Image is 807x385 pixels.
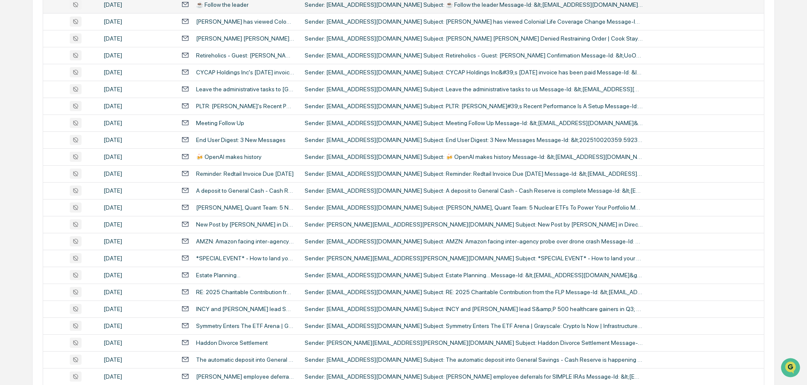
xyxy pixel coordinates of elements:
div: 🍻 OpenAI makes history [196,153,262,160]
div: ☕️ Follow the leader [196,1,248,8]
div: 🔎 [8,123,15,130]
div: *SPECIAL EVENT* - How to land your next 10 HNW clients with [PERSON_NAME] [196,255,294,262]
div: [DATE] [104,187,171,194]
div: [DATE] [104,35,171,42]
div: 🗄️ [61,107,68,114]
a: 🖐️Preclearance [5,103,58,118]
p: How can we help? [8,18,154,31]
div: Sender: [EMAIL_ADDRESS][DOMAIN_NAME] Subject: INCY and [PERSON_NAME] lead S&amp;P 500 healthcare ... [305,306,643,312]
div: [DATE] [104,204,171,211]
span: Pylon [84,143,102,150]
div: Sender: [EMAIL_ADDRESS][DOMAIN_NAME] Subject: 🍻 OpenAI makes history Message-Id: &lt;[EMAIL_ADDRE... [305,153,643,160]
div: Sender: [EMAIL_ADDRESS][DOMAIN_NAME] Subject: ☕️ Follow the leader Message-Id: &lt;[EMAIL_ADDRESS... [305,1,643,8]
div: Estate Planning... [196,272,240,279]
img: 1746055101610-c473b297-6a78-478c-a979-82029cc54cd1 [8,65,24,80]
div: Sender: [EMAIL_ADDRESS][DOMAIN_NAME] Subject: A deposit to General Cash - Cash Reserve is complet... [305,187,643,194]
div: Leave the administrative tasks to [GEOGRAPHIC_DATA] [196,86,294,93]
div: PLTR: [PERSON_NAME]'s Recent Performance Is A Setup [196,103,294,109]
div: Sender: [EMAIL_ADDRESS][DOMAIN_NAME] Subject: Estate Planning... Message-Id: &lt;[EMAIL_ADDRESS][... [305,272,643,279]
div: Sender: [EMAIL_ADDRESS][DOMAIN_NAME] Subject: [PERSON_NAME] [PERSON_NAME] Denied Restraining Orde... [305,35,643,42]
div: [DATE] [104,272,171,279]
span: Attestations [70,106,105,115]
div: [DATE] [104,373,171,380]
div: Sender: [EMAIL_ADDRESS][DOMAIN_NAME] Subject: Retireholics - Guest: [PERSON_NAME] Confirmation Me... [305,52,643,59]
div: Sender: [EMAIL_ADDRESS][DOMAIN_NAME] Subject: RE: 2025 Charitable Contribution from the FLP Messa... [305,289,643,295]
div: [DATE] [104,18,171,25]
div: CYCAP Holdings Inc's [DATE] invoice has been paid [196,69,294,76]
div: [PERSON_NAME] [PERSON_NAME] Denied Restraining Order | Cook Stays At Fed For Now | How Government... [196,35,294,42]
div: [DATE] [104,153,171,160]
div: [PERSON_NAME], Quant Team: 5 Nuclear ETFs To Power Your Portfolio [196,204,294,211]
div: Start new chat [29,65,139,73]
span: Preclearance [17,106,55,115]
div: Sender: [EMAIL_ADDRESS][DOMAIN_NAME] Subject: [PERSON_NAME] employee deferrals for SIMPLE IRAs Me... [305,373,643,380]
div: We're available if you need us! [29,73,107,80]
div: [DATE] [104,238,171,245]
div: The automatic deposit into General Savings - Cash Reserve is happening soon [196,356,294,363]
div: [DATE] [104,1,171,8]
div: [PERSON_NAME] has viewed Colonial Life Coverage Change [196,18,294,25]
div: Reminder: Redtail Invoice Due [DATE] [196,170,294,177]
div: [DATE] [104,306,171,312]
div: Symmetry Enters The ETF Arena | Grayscale: Crypto Is Now | Infrastructure | Active Fixed Income [196,322,294,329]
div: Sender: [EMAIL_ADDRESS][DOMAIN_NAME] Subject: Reminder: Redtail Invoice Due [DATE] Message-Id: &l... [305,170,643,177]
div: INCY and [PERSON_NAME] lead S&P 500 healthcare gainers in Q3; MOH and ALGN lag [196,306,294,312]
div: [DATE] [104,86,171,93]
div: New Post by [PERSON_NAME] in Direct messaging with: @kclark @[PERSON_NAME].[PERSON_NAME] [196,221,294,228]
div: [DATE] [104,137,171,143]
div: AMZN: Amazon facing inter-agency probe over drone crash [196,238,294,245]
div: [DATE] [104,69,171,76]
span: Data Lookup [17,123,53,131]
div: [DATE] [104,356,171,363]
div: [DATE] [104,120,171,126]
div: [DATE] [104,221,171,228]
div: Sender: [EMAIL_ADDRESS][DOMAIN_NAME] Subject: The automatic deposit into General Savings - Cash R... [305,356,643,363]
div: [DATE] [104,339,171,346]
div: RE: 2025 Charitable Contribution from the FLP [196,289,294,295]
div: [DATE] [104,289,171,295]
iframe: Open customer support [780,357,803,380]
div: Sender: [EMAIL_ADDRESS][DOMAIN_NAME] Subject: CYCAP Holdings Inc&#39;s [DATE] invoice has been pa... [305,69,643,76]
div: A deposit to General Cash - Cash Reserve is complete [196,187,294,194]
div: Sender: [EMAIL_ADDRESS][DOMAIN_NAME] Subject: AMZN: Amazon facing inter-agency probe over drone c... [305,238,643,245]
a: 🔎Data Lookup [5,119,57,134]
div: [DATE] [104,52,171,59]
div: Sender: [EMAIL_ADDRESS][DOMAIN_NAME] Subject: [PERSON_NAME] has viewed Colonial Life Coverage Cha... [305,18,643,25]
div: Sender: [EMAIL_ADDRESS][DOMAIN_NAME] Subject: Leave the administrative tasks to us Message-Id: &l... [305,86,643,93]
div: [DATE] [104,322,171,329]
div: Sender: [EMAIL_ADDRESS][DOMAIN_NAME] Subject: Symmetry Enters The ETF Arena | Grayscale: Crypto I... [305,322,643,329]
div: Sender: [PERSON_NAME][EMAIL_ADDRESS][PERSON_NAME][DOMAIN_NAME] Subject: *SPECIAL EVENT* - How to ... [305,255,643,262]
a: 🗄️Attestations [58,103,108,118]
div: Sender: [EMAIL_ADDRESS][DOMAIN_NAME] Subject: End User Digest: 3 New Messages Message-Id: &lt;202... [305,137,643,143]
div: Haddon Divorce Settlement [196,339,268,346]
div: Sender: [PERSON_NAME][EMAIL_ADDRESS][PERSON_NAME][DOMAIN_NAME] Subject: New Post by [PERSON_NAME]... [305,221,643,228]
div: Meeting Follow Up [196,120,244,126]
div: Retireholics - Guest: [PERSON_NAME] Confirmation [196,52,294,59]
div: Sender: [EMAIL_ADDRESS][DOMAIN_NAME] Subject: PLTR: [PERSON_NAME]#39;s Recent Performance Is A Se... [305,103,643,109]
div: [PERSON_NAME] employee deferrals for SIMPLE IRAs [196,373,294,380]
div: Sender: [EMAIL_ADDRESS][DOMAIN_NAME] Subject: Meeting Follow Up Message-Id: &lt;[EMAIL_ADDRESS][D... [305,120,643,126]
button: Start new chat [144,67,154,77]
div: Sender: [EMAIL_ADDRESS][DOMAIN_NAME] Subject: [PERSON_NAME], Quant Team: 5 Nuclear ETFs To Power ... [305,204,643,211]
div: End User Digest: 3 New Messages [196,137,286,143]
div: Sender: [PERSON_NAME][EMAIL_ADDRESS][PERSON_NAME][DOMAIN_NAME] Subject: Haddon Divorce Settlement... [305,339,643,346]
div: [DATE] [104,103,171,109]
a: Powered byPylon [60,143,102,150]
div: [DATE] [104,255,171,262]
div: 🖐️ [8,107,15,114]
div: [DATE] [104,170,171,177]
